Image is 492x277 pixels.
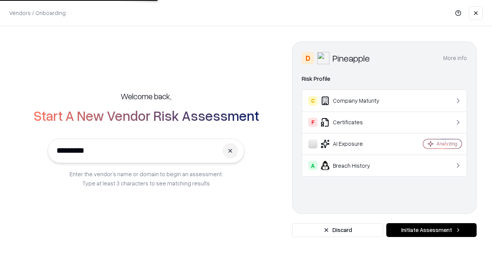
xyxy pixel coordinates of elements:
div: AI Exposure [308,139,400,149]
div: Pineapple [332,52,370,64]
div: Breach History [308,161,400,170]
img: Pineapple [317,52,329,64]
div: Analyzing [437,140,457,147]
h5: Welcome back, [121,91,171,102]
button: Initiate Assessment [386,223,477,237]
button: More info [443,51,467,65]
button: Discard [292,223,383,237]
div: F [308,118,317,127]
div: Risk Profile [302,74,467,83]
div: A [308,161,317,170]
p: Enter the vendor’s name or domain to begin an assessment. Type at least 3 characters to see match... [70,169,223,188]
h2: Start A New Vendor Risk Assessment [33,108,259,123]
p: Vendors / Onboarding [9,9,66,17]
div: C [308,96,317,105]
div: D [302,52,314,64]
div: Certificates [308,118,400,127]
div: Company Maturity [308,96,400,105]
